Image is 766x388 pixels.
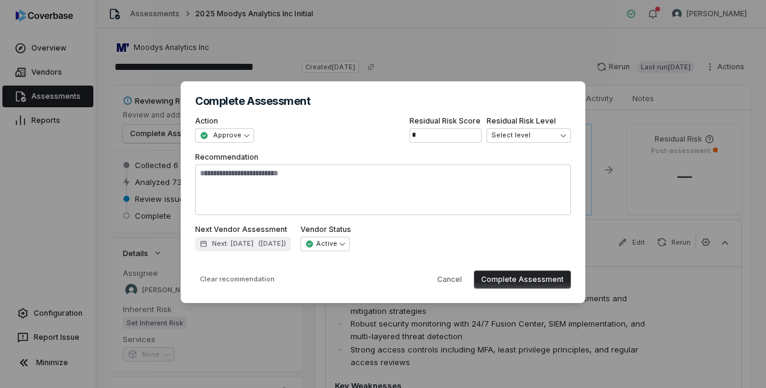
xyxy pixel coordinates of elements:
[195,237,291,251] button: Next: [DATE]([DATE])
[258,239,286,248] span: ( [DATE] )
[474,271,571,289] button: Complete Assessment
[212,239,254,248] span: Next: [DATE]
[195,152,571,215] label: Recommendation
[195,116,254,126] label: Action
[487,116,571,126] label: Residual Risk Level
[195,272,279,287] button: Clear recommendation
[195,164,571,215] textarea: Recommendation
[195,96,571,107] h2: Complete Assessment
[409,116,482,126] label: Residual Risk Score
[195,225,291,234] label: Next Vendor Assessment
[430,271,469,289] button: Cancel
[300,225,351,234] label: Vendor Status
